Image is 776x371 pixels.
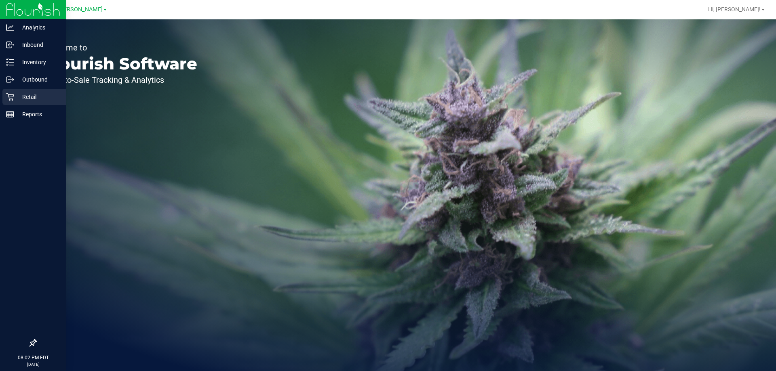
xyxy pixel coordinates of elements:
[44,44,197,52] p: Welcome to
[4,361,63,367] p: [DATE]
[44,76,197,84] p: Seed-to-Sale Tracking & Analytics
[6,110,14,118] inline-svg: Reports
[6,41,14,49] inline-svg: Inbound
[14,75,63,84] p: Outbound
[6,58,14,66] inline-svg: Inventory
[6,75,14,84] inline-svg: Outbound
[44,56,197,72] p: Flourish Software
[14,109,63,119] p: Reports
[6,93,14,101] inline-svg: Retail
[4,354,63,361] p: 08:02 PM EDT
[14,23,63,32] p: Analytics
[708,6,761,13] span: Hi, [PERSON_NAME]!
[14,40,63,50] p: Inbound
[14,92,63,102] p: Retail
[58,6,103,13] span: [PERSON_NAME]
[6,23,14,31] inline-svg: Analytics
[14,57,63,67] p: Inventory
